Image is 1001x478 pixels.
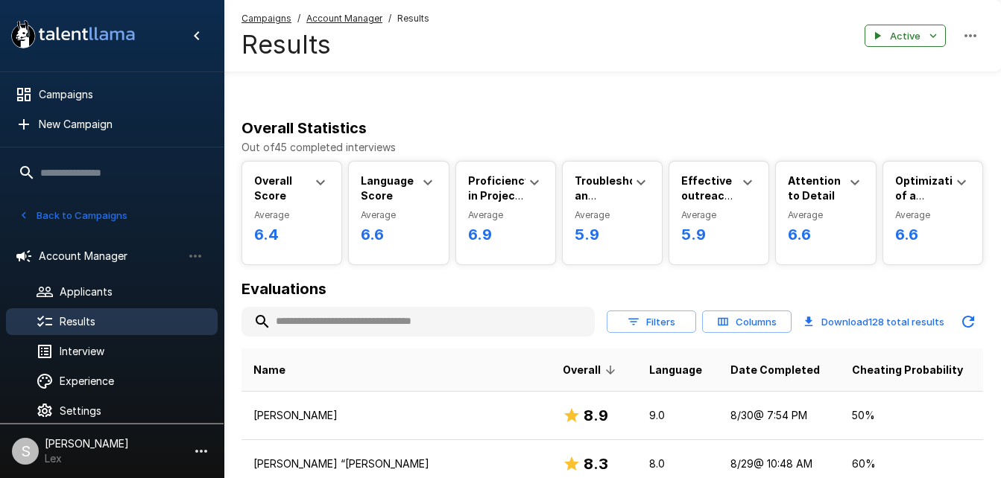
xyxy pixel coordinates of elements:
[649,408,707,423] p: 9.0
[361,208,436,223] span: Average
[254,208,329,223] span: Average
[254,223,329,246] h6: 6.4
[798,307,950,337] button: Download128 total results
[361,223,436,246] h6: 6.6
[852,408,971,423] p: 50 %
[253,361,285,379] span: Name
[468,223,543,246] h6: 6.9
[702,310,792,334] button: Columns
[254,174,292,202] b: Overall Score
[575,208,650,223] span: Average
[575,223,650,246] h6: 5.9
[468,208,543,223] span: Average
[575,174,668,232] b: Troubleshooting an Underperforming Campaign
[895,223,970,246] h6: 6.6
[895,174,966,217] b: Optimization of a Campaign
[241,29,429,60] h4: Results
[584,404,608,427] h6: 8.9
[719,392,839,440] td: 8/30 @ 7:54 PM
[241,140,983,155] p: Out of 45 completed interviews
[361,174,414,202] b: Language Score
[852,456,971,471] p: 60 %
[852,361,963,379] span: Cheating Probability
[865,25,946,48] button: Active
[730,361,820,379] span: Date Completed
[681,174,742,217] b: Effective outreach messaging
[563,361,620,379] span: Overall
[681,208,757,223] span: Average
[649,361,702,379] span: Language
[584,452,608,476] h6: 8.3
[241,119,367,137] b: Overall Statistics
[253,408,539,423] p: [PERSON_NAME]
[788,174,841,202] b: Attention to Detail
[253,456,539,471] p: [PERSON_NAME] “[PERSON_NAME]
[607,310,696,334] button: Filters
[788,223,863,246] h6: 6.6
[241,280,326,298] b: Evaluations
[468,174,540,246] b: Proficiency in Project Management Tools and CRM
[681,223,757,246] h6: 5.9
[788,208,863,223] span: Average
[649,456,707,471] p: 8.0
[895,208,970,223] span: Average
[953,307,983,337] button: Updated Today - 12:15 AM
